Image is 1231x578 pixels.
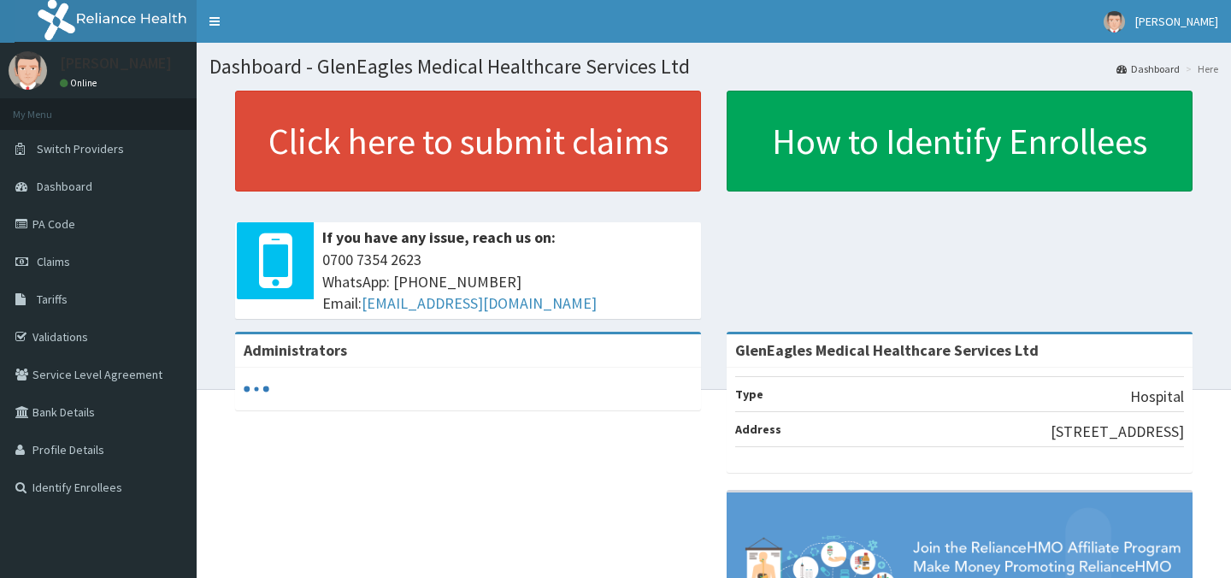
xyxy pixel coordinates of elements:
svg: audio-loading [244,376,269,402]
a: Dashboard [1116,62,1180,76]
p: [STREET_ADDRESS] [1051,421,1184,443]
img: User Image [9,51,47,90]
a: Online [60,77,101,89]
a: [EMAIL_ADDRESS][DOMAIN_NAME] [362,293,597,313]
span: [PERSON_NAME] [1135,14,1218,29]
strong: GlenEagles Medical Healthcare Services Ltd [735,340,1039,360]
p: Hospital [1130,386,1184,408]
span: Claims [37,254,70,269]
b: Administrators [244,340,347,360]
li: Here [1181,62,1218,76]
span: Dashboard [37,179,92,194]
b: Type [735,386,763,402]
span: Switch Providers [37,141,124,156]
a: Click here to submit claims [235,91,701,192]
b: If you have any issue, reach us on: [322,227,556,247]
span: 0700 7354 2623 WhatsApp: [PHONE_NUMBER] Email: [322,249,692,315]
span: Tariffs [37,292,68,307]
img: User Image [1104,11,1125,32]
a: How to Identify Enrollees [727,91,1193,192]
b: Address [735,422,781,437]
h1: Dashboard - GlenEagles Medical Healthcare Services Ltd [209,56,1218,78]
p: [PERSON_NAME] [60,56,172,71]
